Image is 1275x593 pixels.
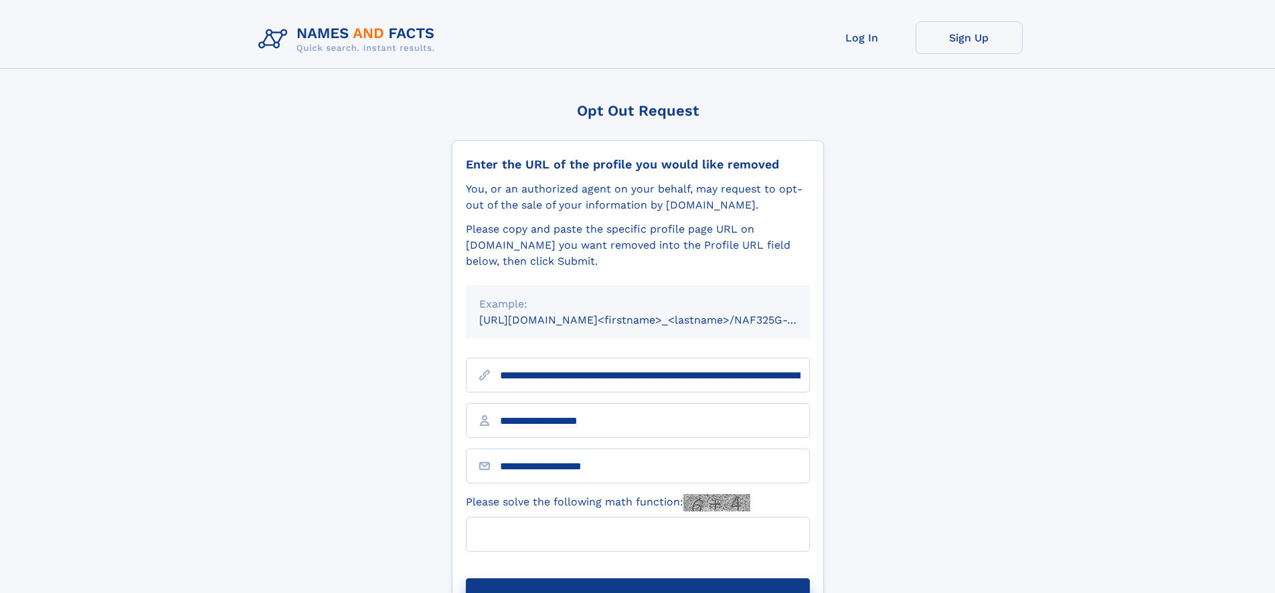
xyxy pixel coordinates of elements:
a: Sign Up [916,21,1023,54]
div: Enter the URL of the profile you would like removed [466,157,810,172]
div: Please copy and paste the specific profile page URL on [DOMAIN_NAME] you want removed into the Pr... [466,221,810,269]
a: Log In [809,21,916,54]
div: Example: [479,296,796,312]
label: Please solve the following math function: [466,494,750,511]
div: Opt Out Request [452,102,824,119]
img: Logo Names and Facts [253,21,446,57]
small: [URL][DOMAIN_NAME]<firstname>_<lastname>/NAF325G-xxxxxxxx [479,314,835,326]
div: You, or an authorized agent on your behalf, may request to opt-out of the sale of your informatio... [466,181,810,213]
